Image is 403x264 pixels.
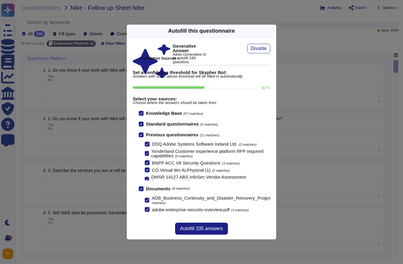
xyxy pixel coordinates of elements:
span: Disable [251,46,267,51]
span: (2 matches) [239,143,256,146]
b: Generation Sources : [140,56,179,61]
span: DMSR 14127 ABS InfoSec Vendor Assessment Questionnaire V1.9 [151,174,246,184]
button: Autofill 335 answers [175,223,228,235]
span: (67 matches) [183,112,203,115]
span: Answers with score above threshold will be filled in automatically [133,75,270,79]
b: Knowledge Base [146,111,182,116]
span: Autofill 335 answers [180,226,223,231]
span: BNPP ACC V8 Security Questions [152,160,220,165]
span: Choose where the answers should be taken from [133,101,270,105]
b: Previous questionnaires [146,132,198,137]
b: Set a confidence threshold for Skypher Bot: [133,70,270,75]
span: (3 matches) [222,162,240,165]
span: CO Virtual Wo AI,Physical (1) [152,168,211,173]
span: Yonderland Customer experience platform RFP required capabilities [151,149,264,158]
div: Autofill this questionnaire [168,27,235,35]
b: Documents [146,186,171,191]
b: Standard questionnaires [146,121,199,126]
span: Allow Generative AI to autofill 249 questions [173,53,210,64]
span: DDQ Adobe Systems Software Ireland Ltd. [152,141,237,147]
span: (11 matches) [200,133,219,137]
b: Select your sources: [133,96,270,101]
span: (8 matches) [172,187,190,190]
span: adobe-enterprise-security-overview.pdf [152,207,229,212]
span: ADB_Business_Continuity_and_Disaster_Recovery_Program_Overview.pdf [152,195,303,200]
span: (2 matches) [212,169,230,172]
span: (0 matches) [191,180,209,184]
span: (0 matches) [175,154,193,158]
span: (3 matches) [231,208,249,212]
b: Generative Answer [173,44,210,53]
button: Disable [247,44,270,53]
span: (0 matches) [200,123,218,126]
label: 80 % [261,85,270,90]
